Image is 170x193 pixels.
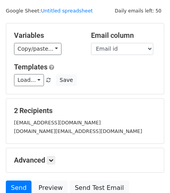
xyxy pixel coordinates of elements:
[14,74,44,86] a: Load...
[14,128,142,134] small: [DOMAIN_NAME][EMAIL_ADDRESS][DOMAIN_NAME]
[14,43,61,55] a: Copy/paste...
[14,106,156,115] h5: 2 Recipients
[14,156,156,165] h5: Advanced
[131,156,170,193] iframe: Chat Widget
[14,63,47,71] a: Templates
[41,8,93,14] a: Untitled spreadsheet
[91,31,156,40] h5: Email column
[14,31,79,40] h5: Variables
[14,120,101,126] small: [EMAIL_ADDRESS][DOMAIN_NAME]
[6,8,93,14] small: Google Sheet:
[112,8,164,14] a: Daily emails left: 50
[112,7,164,15] span: Daily emails left: 50
[56,74,76,86] button: Save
